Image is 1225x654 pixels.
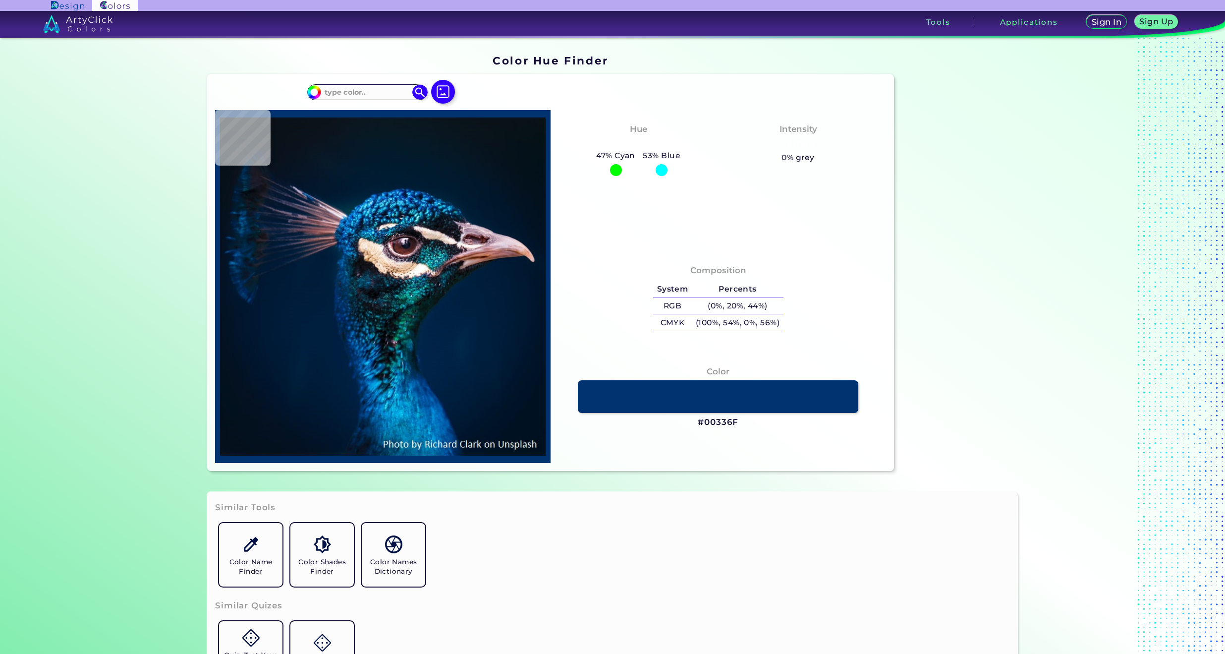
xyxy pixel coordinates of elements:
h5: Percents [692,281,783,297]
img: icon_color_names_dictionary.svg [385,535,402,553]
a: Color Names Dictionary [358,519,429,591]
a: Sign Up [1134,15,1179,29]
h4: Intensity [780,122,817,136]
h3: Cyan-Blue [611,138,667,150]
h5: Color Shades Finder [294,557,350,576]
h5: Sign Up [1139,17,1174,26]
img: logo_artyclick_colors_white.svg [43,15,113,33]
img: icon_game.svg [242,629,260,647]
input: type color.. [321,85,413,99]
h5: RGB [653,298,692,314]
h5: Sign In [1091,18,1122,26]
h3: Vibrant [777,138,820,150]
h5: (0%, 20%, 44%) [692,298,783,314]
h5: 0% grey [781,151,814,164]
img: icon_game.svg [314,634,331,652]
h5: Color Names Dictionary [366,557,421,576]
a: Sign In [1086,15,1128,29]
img: icon_color_name_finder.svg [242,535,260,553]
a: Color Name Finder [215,519,286,591]
img: icon search [412,85,427,100]
h4: Hue [630,122,647,136]
h3: #00336F [698,416,738,428]
h5: System [653,281,692,297]
h3: Similar Tools [215,502,276,514]
h4: Composition [690,263,746,278]
img: icon picture [431,80,455,104]
h3: Tools [926,18,950,26]
a: Color Shades Finder [286,519,358,591]
h5: 47% Cyan [592,149,639,162]
h5: CMYK [653,314,692,331]
img: icon_color_shades.svg [314,535,331,553]
img: ArtyClick Design logo [51,1,84,10]
h5: (100%, 54%, 0%, 56%) [692,314,783,331]
h3: Similar Quizes [215,600,282,612]
h5: Color Name Finder [223,557,278,576]
h3: Applications [1000,18,1058,26]
img: img_pavlin.jpg [220,115,546,458]
h5: 53% Blue [639,149,684,162]
h4: Color [707,364,729,379]
h1: Color Hue Finder [493,53,608,68]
